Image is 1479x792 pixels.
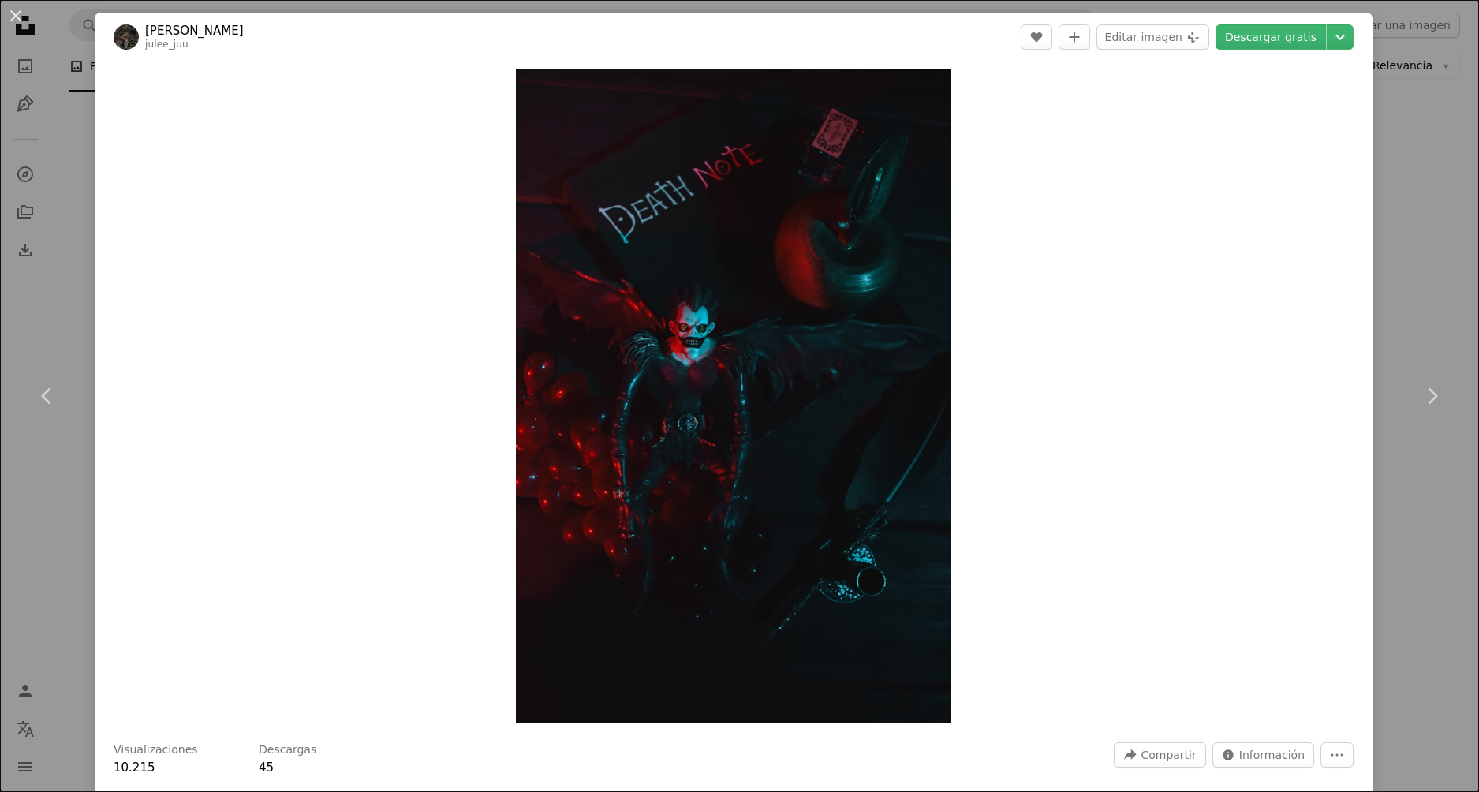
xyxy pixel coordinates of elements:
[1239,743,1305,767] span: Información
[1021,24,1052,50] button: Me gusta
[1320,742,1354,768] button: Más acciones
[1096,24,1209,50] button: Editar imagen
[1212,742,1314,768] button: Estadísticas sobre esta imagen
[1141,743,1196,767] span: Compartir
[1216,24,1326,50] a: Descargar gratis
[516,69,952,723] button: Ampliar en esta imagen
[1059,24,1090,50] button: Añade a la colección
[1384,320,1479,472] a: Siguiente
[1327,24,1354,50] button: Elegir el tamaño de descarga
[516,69,952,723] img: Una muñeca espeluznante sentada encima de una mesa
[259,760,274,775] span: 45
[114,24,139,50] img: Ve al perfil de Julee Juu
[114,742,198,758] h3: Visualizaciones
[114,760,155,775] span: 10.215
[145,23,244,39] a: [PERSON_NAME]
[259,742,316,758] h3: Descargas
[145,39,189,50] a: julee_juu
[1114,742,1205,768] button: Compartir esta imagen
